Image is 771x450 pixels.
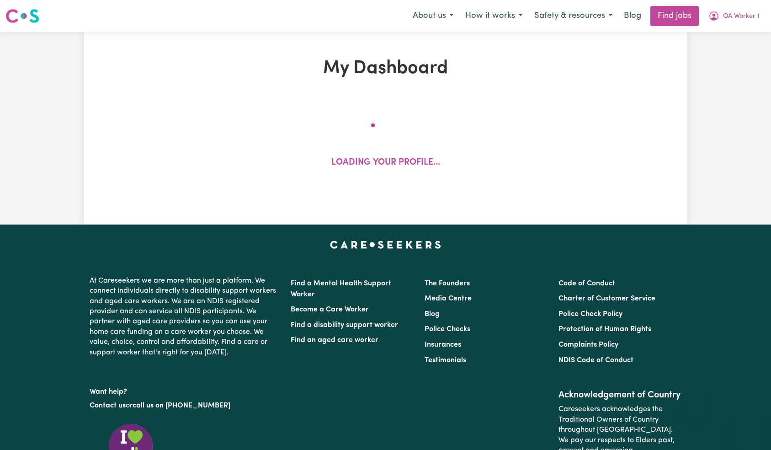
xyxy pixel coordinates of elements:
a: Find an aged care worker [291,337,378,344]
a: Police Checks [425,326,470,333]
button: My Account [702,6,766,26]
a: call us on [PHONE_NUMBER] [133,402,230,409]
iframe: Close message [686,391,704,410]
a: NDIS Code of Conduct [558,357,633,364]
a: Media Centre [425,295,472,302]
a: Blog [618,6,647,26]
a: Police Check Policy [558,311,622,318]
a: Find a disability support worker [291,321,398,329]
h2: Acknowledgement of Country [558,390,681,401]
a: Contact us [90,402,126,409]
iframe: Button to launch messaging window [734,413,764,443]
a: Become a Care Worker [291,306,369,313]
p: At Careseekers we are more than just a platform. We connect individuals directly to disability su... [90,272,280,361]
a: Complaints Policy [558,341,618,348]
a: Charter of Customer Service [558,295,655,302]
a: Find a Mental Health Support Worker [291,280,391,298]
a: The Founders [425,280,470,287]
a: Protection of Human Rights [558,326,651,333]
a: Blog [425,311,440,318]
h1: My Dashboard [190,58,581,80]
p: Loading your profile... [331,156,440,170]
button: About us [407,6,459,26]
span: QA Worker 1 [723,11,760,21]
button: How it works [459,6,528,26]
a: Insurances [425,341,461,348]
a: Testimonials [425,357,466,364]
img: Careseekers logo [5,8,39,24]
a: Code of Conduct [558,280,615,287]
a: Careseekers home page [330,241,441,248]
a: Find jobs [650,6,699,26]
p: Want help? [90,383,280,397]
a: Careseekers logo [5,5,39,27]
button: Safety & resources [528,6,618,26]
p: or [90,397,280,414]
